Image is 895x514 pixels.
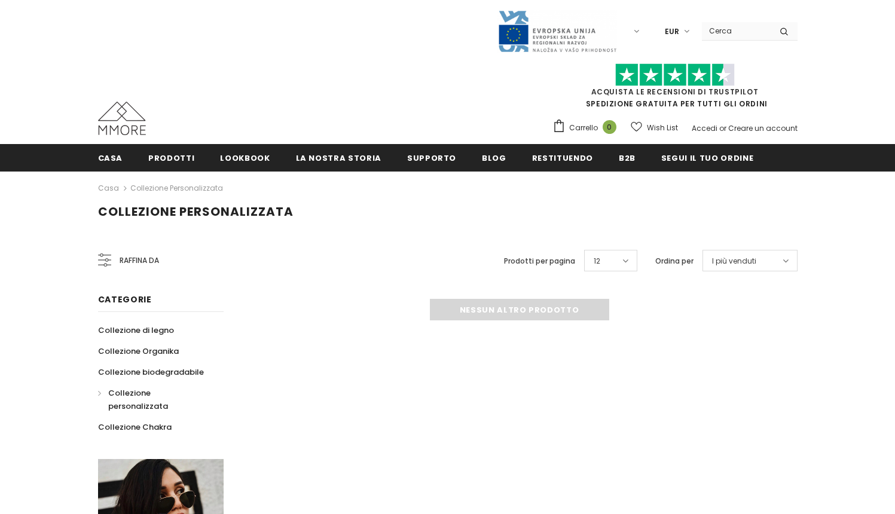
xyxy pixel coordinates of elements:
[98,383,210,417] a: Collezione personalizzata
[728,123,798,133] a: Creare un account
[631,117,678,138] a: Wish List
[692,123,717,133] a: Accedi
[569,122,598,134] span: Carrello
[98,362,204,383] a: Collezione biodegradabile
[504,255,575,267] label: Prodotti per pagina
[98,325,174,336] span: Collezione di legno
[220,152,270,164] span: Lookbook
[647,122,678,134] span: Wish List
[497,10,617,53] img: Javni Razpis
[619,152,636,164] span: B2B
[98,421,172,433] span: Collezione Chakra
[98,345,179,357] span: Collezione Organika
[552,119,622,137] a: Carrello 0
[702,22,771,39] input: Search Site
[655,255,694,267] label: Ordina per
[594,255,600,267] span: 12
[98,320,174,341] a: Collezione di legno
[407,152,456,164] span: supporto
[407,144,456,171] a: supporto
[148,144,194,171] a: Prodotti
[108,387,168,412] span: Collezione personalizzata
[532,152,593,164] span: Restituendo
[552,69,798,109] span: SPEDIZIONE GRATUITA PER TUTTI GLI ORDINI
[98,203,294,220] span: Collezione personalizzata
[719,123,726,133] span: or
[661,152,753,164] span: Segui il tuo ordine
[98,152,123,164] span: Casa
[98,293,152,305] span: Categorie
[98,144,123,171] a: Casa
[482,152,506,164] span: Blog
[603,120,616,134] span: 0
[120,254,159,267] span: Raffina da
[497,26,617,36] a: Javni Razpis
[296,144,381,171] a: La nostra storia
[591,87,759,97] a: Acquista le recensioni di TrustPilot
[665,26,679,38] span: EUR
[661,144,753,171] a: Segui il tuo ordine
[130,183,223,193] a: Collezione personalizzata
[482,144,506,171] a: Blog
[712,255,756,267] span: I più venduti
[98,417,172,437] a: Collezione Chakra
[615,63,735,87] img: Fidati di Pilot Stars
[532,144,593,171] a: Restituendo
[220,144,270,171] a: Lookbook
[98,366,204,378] span: Collezione biodegradabile
[98,181,119,195] a: Casa
[98,341,179,362] a: Collezione Organika
[619,144,636,171] a: B2B
[148,152,194,164] span: Prodotti
[296,152,381,164] span: La nostra storia
[98,102,146,135] img: Casi MMORE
